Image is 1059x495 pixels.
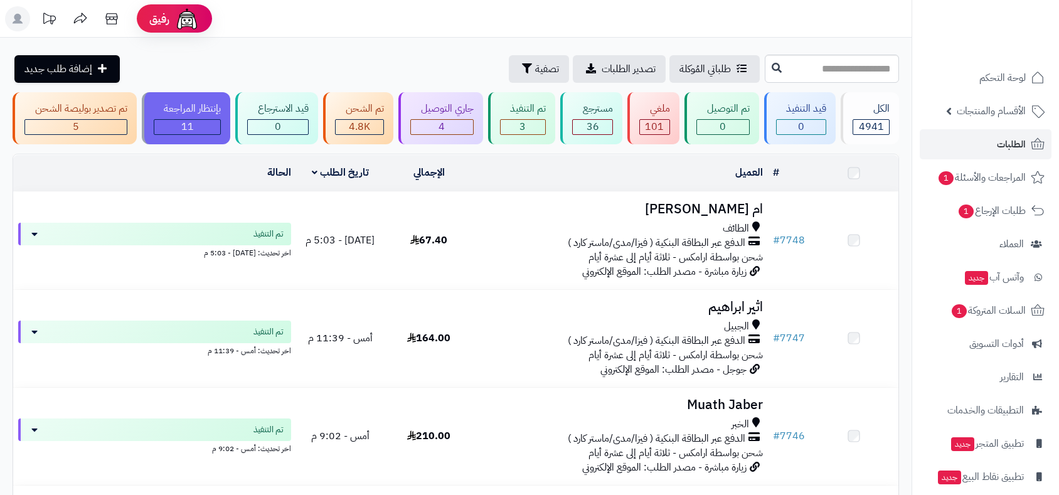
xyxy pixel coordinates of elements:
span: 4 [439,119,445,134]
span: أمس - 9:02 م [311,428,370,444]
a: العملاء [920,229,1051,259]
a: تم الشحن 4.8K [321,92,396,144]
h3: اثير ابراهيم [478,300,763,314]
span: الطلبات [997,136,1026,153]
span: تم التنفيذ [253,423,284,436]
a: #7748 [773,233,805,248]
div: اخر تحديث: أمس - 11:39 م [18,343,291,356]
span: 1 [952,304,967,318]
a: #7746 [773,428,805,444]
div: 101 [640,120,669,134]
span: شحن بواسطة ارامكس - ثلاثة أيام إلى عشرة أيام [588,250,763,265]
span: أدوات التسويق [969,335,1024,353]
span: المراجعات والأسئلة [937,169,1026,186]
span: 4941 [859,119,884,134]
span: 0 [275,119,281,134]
span: التقارير [1000,368,1024,386]
div: 0 [248,120,308,134]
span: الدفع عبر البطاقة البنكية ( فيزا/مدى/ماستر كارد ) [568,432,745,446]
a: الكل4941 [838,92,902,144]
a: جاري التوصيل 4 [396,92,486,144]
div: تم التنفيذ [500,102,546,116]
span: # [773,428,780,444]
span: شحن بواسطة ارامكس - ثلاثة أيام إلى عشرة أيام [588,445,763,460]
span: الجبيل [724,319,749,334]
a: تاريخ الطلب [312,165,369,180]
div: 4 [411,120,473,134]
a: إضافة طلب جديد [14,55,120,83]
a: #7747 [773,331,805,346]
a: الطلبات [920,129,1051,159]
span: الدفع عبر البطاقة البنكية ( فيزا/مدى/ماستر كارد ) [568,334,745,348]
span: تطبيق المتجر [950,435,1024,452]
a: تم تصدير بوليصة الشحن 5 [10,92,139,144]
div: 11 [154,120,221,134]
span: طلبات الإرجاع [957,202,1026,220]
span: زيارة مباشرة - مصدر الطلب: الموقع الإلكتروني [582,264,747,279]
h3: ام [PERSON_NAME] [478,202,763,216]
div: بإنتظار المراجعة [154,102,221,116]
span: إضافة طلب جديد [24,61,92,77]
div: اخر تحديث: [DATE] - 5:03 م [18,245,291,258]
span: # [773,233,780,248]
div: تم الشحن [335,102,384,116]
a: الحالة [267,165,291,180]
div: 4780 [336,120,383,134]
span: 3 [519,119,526,134]
a: التطبيقات والخدمات [920,395,1051,425]
a: التقارير [920,362,1051,392]
div: جاري التوصيل [410,102,474,116]
span: 164.00 [407,331,450,346]
button: تصفية [509,55,569,83]
span: 101 [645,119,664,134]
span: # [773,331,780,346]
a: تم التنفيذ 3 [486,92,558,144]
span: جديد [951,437,974,451]
span: السلات المتروكة [950,302,1026,319]
span: 67.40 [410,233,447,248]
div: مسترجع [572,102,613,116]
a: تحديثات المنصة [33,6,65,35]
span: 11 [181,119,194,134]
a: # [773,165,779,180]
span: تم التنفيذ [253,326,284,338]
div: تم التوصيل [696,102,750,116]
span: التطبيقات والخدمات [947,402,1024,419]
div: قيد التنفيذ [776,102,827,116]
span: أمس - 11:39 م [308,331,373,346]
a: لوحة التحكم [920,63,1051,93]
div: 5 [25,120,127,134]
span: وآتس آب [964,269,1024,286]
span: الأقسام والمنتجات [957,102,1026,120]
span: 1 [939,171,954,185]
span: جديد [965,271,988,285]
span: جديد [938,471,961,484]
a: وآتس آبجديد [920,262,1051,292]
div: 3 [501,120,546,134]
span: تصدير الطلبات [602,61,656,77]
a: قيد الاسترجاع 0 [233,92,321,144]
span: الدفع عبر البطاقة البنكية ( فيزا/مدى/ماستر كارد ) [568,236,745,250]
span: رفيق [149,11,169,26]
a: تطبيق نقاط البيعجديد [920,462,1051,492]
div: قيد الاسترجاع [247,102,309,116]
span: جوجل - مصدر الطلب: الموقع الإلكتروني [600,362,747,377]
span: 4.8K [349,119,370,134]
div: الكل [853,102,890,116]
span: تطبيق نقاط البيع [937,468,1024,486]
span: تصفية [535,61,559,77]
span: 0 [720,119,726,134]
a: طلباتي المُوكلة [669,55,760,83]
span: لوحة التحكم [979,69,1026,87]
a: السلات المتروكة1 [920,295,1051,326]
a: طلبات الإرجاع1 [920,196,1051,226]
span: طلباتي المُوكلة [679,61,731,77]
a: تم التوصيل 0 [682,92,762,144]
a: المراجعات والأسئلة1 [920,162,1051,193]
a: العميل [735,165,763,180]
a: أدوات التسويق [920,329,1051,359]
span: الخبر [732,417,749,432]
a: بإنتظار المراجعة 11 [139,92,233,144]
img: logo-2.png [974,31,1047,58]
a: الإجمالي [413,165,445,180]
